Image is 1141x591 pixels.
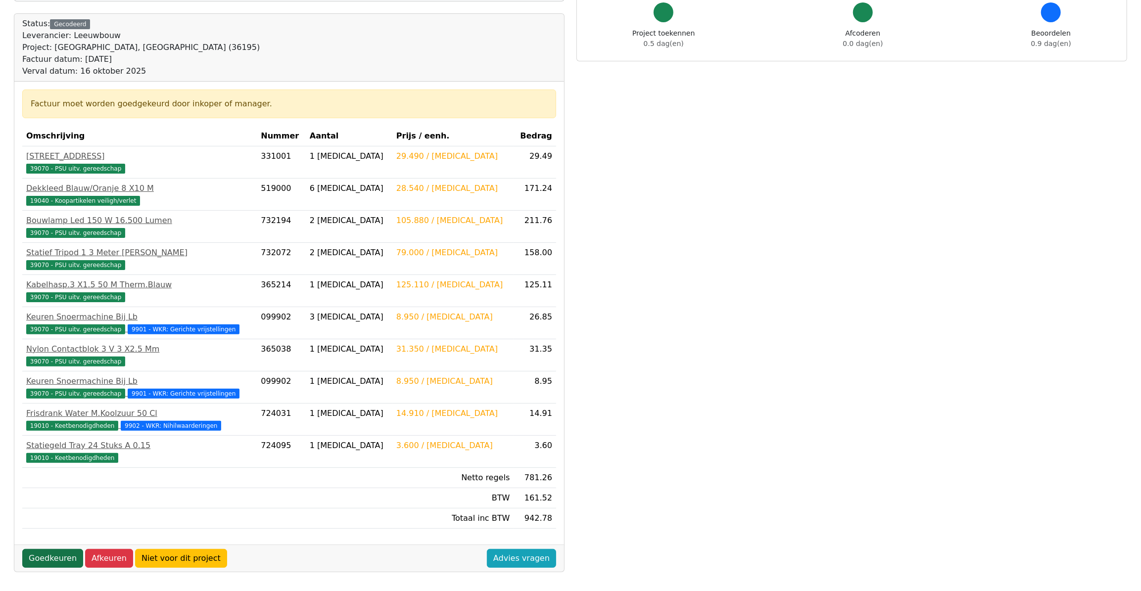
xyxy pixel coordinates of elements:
[26,150,253,174] a: [STREET_ADDRESS]39070 - PSU uitv. gereedschap
[310,215,388,227] div: 2 [MEDICAL_DATA]
[396,279,510,291] div: 125.110 / [MEDICAL_DATA]
[26,247,253,271] a: Statief Tripod 1 3 Meter [PERSON_NAME]39070 - PSU uitv. gereedschap
[26,343,253,355] div: Nylon Contactblok 3 V 3 X2.5 Mm
[310,311,388,323] div: 3 [MEDICAL_DATA]
[514,307,556,339] td: 26.85
[26,375,253,387] div: Keuren Snoermachine Bij Lb
[632,28,695,49] div: Project toekennen
[396,247,510,259] div: 79.000 / [MEDICAL_DATA]
[26,311,253,335] a: Keuren Snoermachine Bij Lb39070 - PSU uitv. gereedschap 9901 - WKR: Gerichte vrijstellingen
[310,375,388,387] div: 1 [MEDICAL_DATA]
[306,126,392,146] th: Aantal
[514,508,556,529] td: 942.78
[257,275,306,307] td: 365214
[128,389,239,399] span: 9901 - WKR: Gerichte vrijstellingen
[26,440,253,452] div: Statiegeld Tray 24 Stuks A 0.15
[396,311,510,323] div: 8.950 / [MEDICAL_DATA]
[396,408,510,419] div: 14.910 / [MEDICAL_DATA]
[128,324,239,334] span: 9901 - WKR: Gerichte vrijstellingen
[22,549,83,568] a: Goedkeuren
[396,440,510,452] div: 3.600 / [MEDICAL_DATA]
[257,404,306,436] td: 724031
[514,243,556,275] td: 158.00
[1031,28,1071,49] div: Beoordelen
[26,292,125,302] span: 39070 - PSU uitv. gereedschap
[26,150,253,162] div: [STREET_ADDRESS]
[257,436,306,468] td: 724095
[22,42,260,53] div: Project: [GEOGRAPHIC_DATA], [GEOGRAPHIC_DATA] (36195)
[26,182,253,194] div: Dekkleed Blauw/Oranje 8 X10 M
[1031,40,1071,47] span: 0.9 dag(en)
[392,126,514,146] th: Prijs / eenh.
[843,40,883,47] span: 0.0 dag(en)
[22,30,260,42] div: Leverancier: Leeuwbouw
[310,408,388,419] div: 1 [MEDICAL_DATA]
[396,215,510,227] div: 105.880 / [MEDICAL_DATA]
[514,371,556,404] td: 8.95
[310,343,388,355] div: 1 [MEDICAL_DATA]
[644,40,684,47] span: 0.5 dag(en)
[392,468,514,488] td: Netto regels
[310,279,388,291] div: 1 [MEDICAL_DATA]
[26,408,253,431] a: Frisdrank Water M.Koolzuur 50 Cl19010 - Keetbenodigdheden 9902 - WKR: Nihilwaarderingen
[392,488,514,508] td: BTW
[26,182,253,206] a: Dekkleed Blauw/Oranje 8 X10 M19040 - Koopartikelen veiligh/verlet
[26,215,253,238] a: Bouwlamp Led 150 W 16.500 Lumen39070 - PSU uitv. gereedschap
[26,343,253,367] a: Nylon Contactblok 3 V 3 X2.5 Mm39070 - PSU uitv. gereedschap
[514,126,556,146] th: Bedrag
[26,375,253,399] a: Keuren Snoermachine Bij Lb39070 - PSU uitv. gereedschap 9901 - WKR: Gerichte vrijstellingen
[514,275,556,307] td: 125.11
[310,247,388,259] div: 2 [MEDICAL_DATA]
[26,260,125,270] span: 39070 - PSU uitv. gereedschap
[257,339,306,371] td: 365038
[257,307,306,339] td: 099902
[257,179,306,211] td: 519000
[26,247,253,259] div: Statief Tripod 1 3 Meter [PERSON_NAME]
[310,150,388,162] div: 1 [MEDICAL_DATA]
[257,126,306,146] th: Nummer
[26,164,125,174] span: 39070 - PSU uitv. gereedschap
[26,324,125,334] span: 39070 - PSU uitv. gereedschap
[135,549,227,568] a: Niet voor dit project
[26,196,140,206] span: 19040 - Koopartikelen veiligh/verlet
[514,339,556,371] td: 31.35
[26,421,118,431] span: 19010 - Keetbenodigdheden
[514,146,556,179] td: 29.49
[392,508,514,529] td: Totaal inc BTW
[26,228,125,238] span: 39070 - PSU uitv. gereedschap
[26,279,253,291] div: Kabelhasp.3 X1.5 50 M Therm.Blauw
[843,28,883,49] div: Afcoderen
[50,19,90,29] div: Gecodeerd
[310,182,388,194] div: 6 [MEDICAL_DATA]
[26,389,125,399] span: 39070 - PSU uitv. gereedschap
[22,126,257,146] th: Omschrijving
[396,343,510,355] div: 31.350 / [MEDICAL_DATA]
[22,65,260,77] div: Verval datum: 16 oktober 2025
[85,549,133,568] a: Afkeuren
[257,243,306,275] td: 732072
[514,179,556,211] td: 171.24
[22,53,260,65] div: Factuur datum: [DATE]
[396,182,510,194] div: 28.540 / [MEDICAL_DATA]
[26,215,253,227] div: Bouwlamp Led 150 W 16.500 Lumen
[31,98,548,110] div: Factuur moet worden goedgekeurd door inkoper of manager.
[514,436,556,468] td: 3.60
[514,468,556,488] td: 781.26
[514,211,556,243] td: 211.76
[310,440,388,452] div: 1 [MEDICAL_DATA]
[257,211,306,243] td: 732194
[22,18,260,77] div: Status:
[396,375,510,387] div: 8.950 / [MEDICAL_DATA]
[514,404,556,436] td: 14.91
[487,549,556,568] a: Advies vragen
[26,311,253,323] div: Keuren Snoermachine Bij Lb
[26,440,253,463] a: Statiegeld Tray 24 Stuks A 0.1519010 - Keetbenodigdheden
[396,150,510,162] div: 29.490 / [MEDICAL_DATA]
[121,421,221,431] span: 9902 - WKR: Nihilwaarderingen
[26,279,253,303] a: Kabelhasp.3 X1.5 50 M Therm.Blauw39070 - PSU uitv. gereedschap
[26,408,253,419] div: Frisdrank Water M.Koolzuur 50 Cl
[26,357,125,366] span: 39070 - PSU uitv. gereedschap
[257,146,306,179] td: 331001
[257,371,306,404] td: 099902
[514,488,556,508] td: 161.52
